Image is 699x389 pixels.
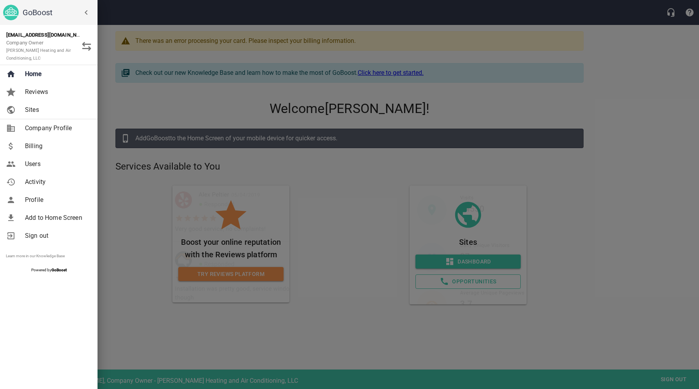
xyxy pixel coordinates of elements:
span: Users [25,159,88,169]
span: Activity [25,177,88,187]
span: Billing [25,141,88,151]
img: go_boost_head.png [3,5,19,20]
span: Profile [25,195,88,205]
span: Company Profile [25,124,88,133]
span: Home [25,69,88,79]
span: Powered by [31,268,67,272]
button: Switch Role [77,37,96,56]
span: Add to Home Screen [25,213,88,223]
strong: GoBoost [51,268,67,272]
span: Company Owner [6,40,71,61]
span: Sites [25,105,88,115]
h6: GoBoost [23,6,94,19]
strong: [EMAIL_ADDRESS][DOMAIN_NAME] [6,32,89,38]
a: Learn more in our Knowledge Base [6,254,65,258]
span: Sign out [25,231,88,240]
span: Reviews [25,87,88,97]
small: [PERSON_NAME] Heating and Air Conditioning, LLC [6,48,71,61]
